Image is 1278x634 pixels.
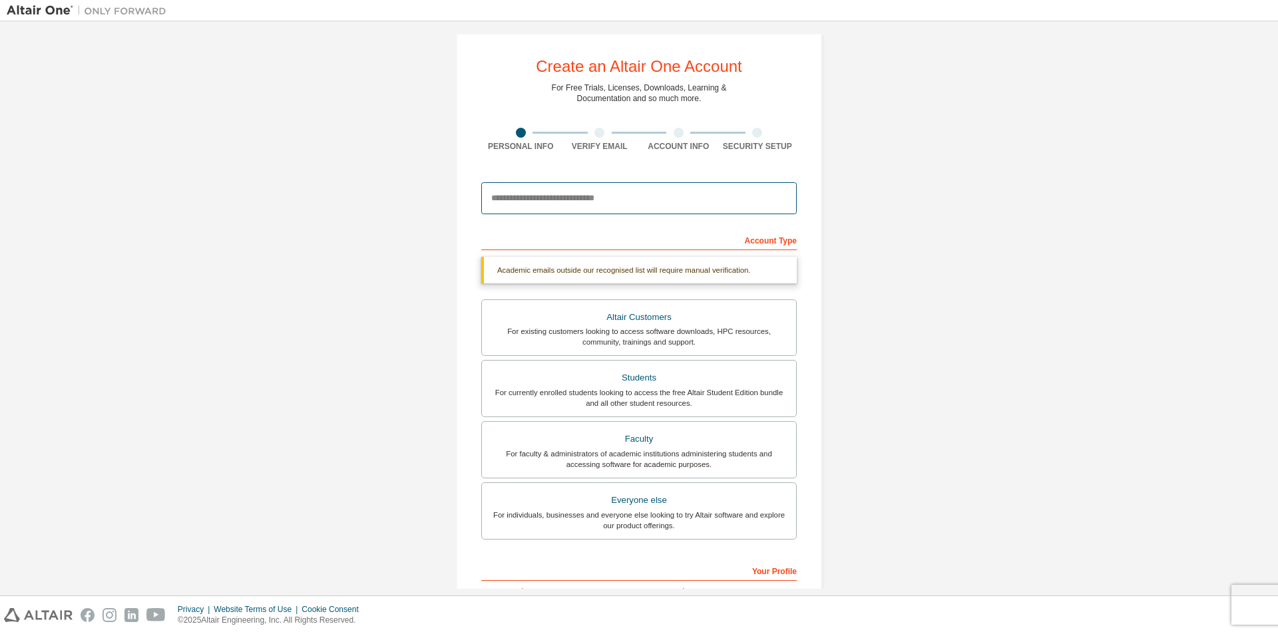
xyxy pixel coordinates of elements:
div: Verify Email [560,141,640,152]
div: For Free Trials, Licenses, Downloads, Learning & Documentation and so much more. [552,82,727,104]
div: For faculty & administrators of academic institutions administering students and accessing softwa... [490,448,788,470]
img: altair_logo.svg [4,608,73,622]
div: Personal Info [481,141,560,152]
div: Account Info [639,141,718,152]
label: First Name [481,587,635,598]
div: Website Terms of Use [214,604,302,615]
div: Faculty [490,430,788,448]
div: For existing customers looking to access software downloads, HPC resources, community, trainings ... [490,326,788,347]
div: Altair Customers [490,308,788,327]
div: Students [490,369,788,387]
img: instagram.svg [103,608,116,622]
div: Your Profile [481,559,797,581]
div: Account Type [481,229,797,250]
div: Create an Altair One Account [536,59,742,75]
img: facebook.svg [81,608,95,622]
div: Academic emails outside our recognised list will require manual verification. [481,257,797,283]
div: For individuals, businesses and everyone else looking to try Altair software and explore our prod... [490,510,788,531]
img: Altair One [7,4,173,17]
img: youtube.svg [146,608,166,622]
label: Last Name [643,587,797,598]
p: © 2025 Altair Engineering, Inc. All Rights Reserved. [178,615,367,626]
div: Cookie Consent [302,604,366,615]
div: Everyone else [490,491,788,510]
img: linkedin.svg [124,608,138,622]
div: For currently enrolled students looking to access the free Altair Student Edition bundle and all ... [490,387,788,408]
div: Security Setup [718,141,797,152]
div: Privacy [178,604,214,615]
